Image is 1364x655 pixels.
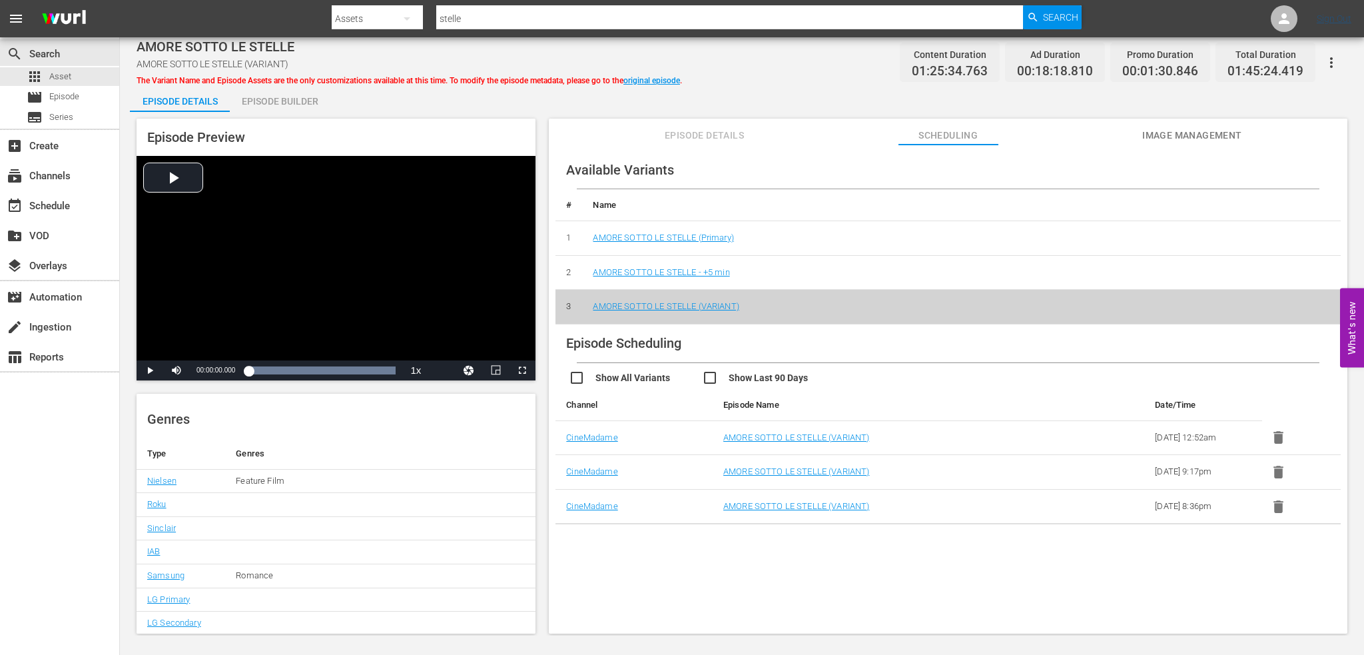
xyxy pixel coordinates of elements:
span: Episode Preview [147,129,245,145]
td: 2 [555,255,582,290]
div: Episode Details [130,85,230,117]
span: Series [49,111,73,124]
span: 01:45:24.419 [1227,64,1303,79]
th: Episode Name [713,389,1066,421]
a: Roku [147,499,167,509]
span: Image Management [1142,127,1242,144]
span: Create [7,138,23,154]
button: Fullscreen [509,360,535,380]
span: Available Variants [566,162,674,178]
div: Ad Duration [1017,45,1093,64]
span: Genres [147,411,190,427]
span: Reports [7,349,23,365]
button: Play [137,360,163,380]
td: 3 [555,290,582,325]
a: Nielsen [147,476,176,486]
a: Sinclair [147,523,176,533]
span: Channels [7,168,23,184]
button: Episode Builder [230,85,330,112]
span: Search [7,46,23,62]
div: Progress Bar [248,366,396,374]
span: Ingestion [7,319,23,335]
span: 01:25:34.763 [912,64,988,79]
span: 00:01:30.846 [1122,64,1198,79]
div: Promo Duration [1122,45,1198,64]
button: Picture-in-Picture [482,360,509,380]
a: AMORE SOTTO LE STELLE (Primary) [593,233,733,243]
a: Sign Out [1317,13,1351,24]
a: original episode [623,76,680,85]
a: AMORE SOTTO LE STELLE (VARIANT) [723,466,869,476]
th: # [555,189,582,221]
a: AMORE SOTTO LE STELLE (VARIANT) [723,501,869,511]
span: 00:18:18.810 [1017,64,1093,79]
td: [DATE] 8:36pm [1144,489,1262,524]
a: CineMadame [566,432,617,442]
a: CineMadame [566,466,617,476]
div: Content Duration [912,45,988,64]
th: Name [582,189,1341,221]
span: Scheduling [898,127,998,144]
span: Series [27,109,43,125]
button: Mute [163,360,190,380]
span: Episode [49,90,79,103]
th: Type [137,438,225,470]
div: Video Player [137,156,535,380]
a: CineMadame [566,501,617,511]
span: VOD [7,228,23,244]
th: Channel [555,389,713,421]
span: AMORE SOTTO LE STELLE [137,39,294,55]
span: movie [27,89,43,105]
span: The Variant Name and Episode Assets are the only customizations available at this time. To modify... [137,76,682,85]
button: Open Feedback Widget [1340,288,1364,367]
span: 00:00:00.000 [196,366,235,374]
td: [DATE] 12:52am [1144,420,1262,455]
th: Date/Time [1144,389,1262,421]
span: AMORE SOTTO LE STELLE (VARIANT) [137,59,288,69]
span: Schedule [7,198,23,214]
a: Samsung [147,570,184,580]
a: IAB [147,546,160,556]
button: Episode Details [130,85,230,112]
a: AMORE SOTTO LE STELLE (VARIANT) [723,432,869,442]
span: Asset [49,70,71,83]
span: menu [8,11,24,27]
a: LG Primary [147,594,190,604]
div: Episode Builder [230,85,330,117]
span: Search [1043,5,1078,29]
button: Playback Rate [402,360,429,380]
div: Total Duration [1227,45,1303,64]
span: Episode Details [654,127,754,144]
button: Jump To Time [456,360,482,380]
button: Search [1023,5,1082,29]
th: Genres [225,438,494,470]
img: ans4CAIJ8jUAAAAAAAAAAAAAAAAAAAAAAAAgQb4GAAAAAAAAAAAAAAAAAAAAAAAAJMjXAAAAAAAAAAAAAAAAAAAAAAAAgAT5G... [32,3,96,35]
a: LG Secondary [147,618,201,628]
span: Automation [7,289,23,305]
a: AMORE SOTTO LE STELLE (VARIANT) [593,301,739,311]
td: [DATE] 9:17pm [1144,455,1262,490]
a: AMORE SOTTO LE STELLE - +5 min [593,267,729,277]
td: 1 [555,221,582,256]
span: Overlays [7,258,23,274]
span: Episode Scheduling [566,335,681,351]
span: Asset [27,69,43,85]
